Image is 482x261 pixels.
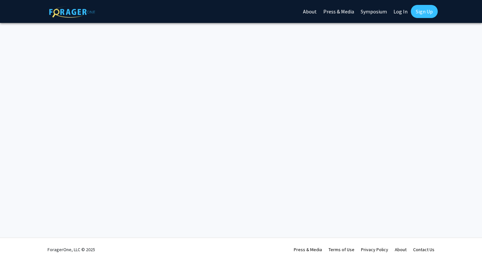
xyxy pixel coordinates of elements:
a: Terms of Use [329,247,354,252]
a: Sign Up [411,5,438,18]
img: ForagerOne Logo [49,6,95,18]
a: Press & Media [294,247,322,252]
a: About [395,247,407,252]
div: ForagerOne, LLC © 2025 [48,238,95,261]
a: Contact Us [413,247,434,252]
a: Privacy Policy [361,247,388,252]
